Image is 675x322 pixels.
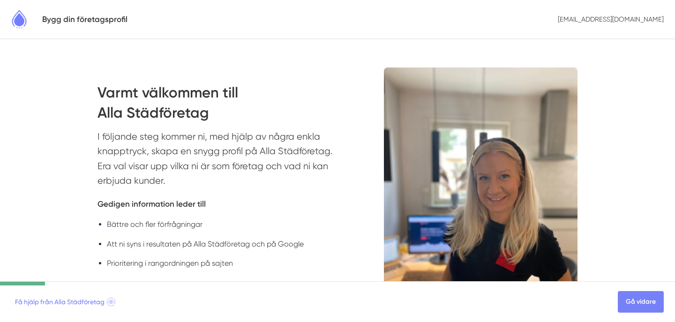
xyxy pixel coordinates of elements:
a: Gå vidare [618,291,664,313]
span: Få hjälp från Alla Städföretag [15,297,115,307]
img: Alla Städföretag [7,7,31,31]
p: I följande steg kommer ni, med hjälp av några enkla knapptryck, skapa en snygg profil på Alla Stä... [97,129,345,193]
p: [EMAIL_ADDRESS][DOMAIN_NAME] [554,11,667,28]
li: Bättre och fler förfrågningar [107,218,345,230]
p: Godkänt policy & GDPR ([DATE] : 12:45) [112,281,244,292]
li: Att ni syns i resultaten på Alla Städföretag och på Google [107,238,345,250]
li: Prioritering i rangordningen på sajten [107,257,345,269]
h5: Gedigen information leder till [97,198,345,213]
h2: Varmt välkommen till Alla Städföretag [97,82,345,129]
h5: Bygg din företagsprofil [42,13,127,26]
